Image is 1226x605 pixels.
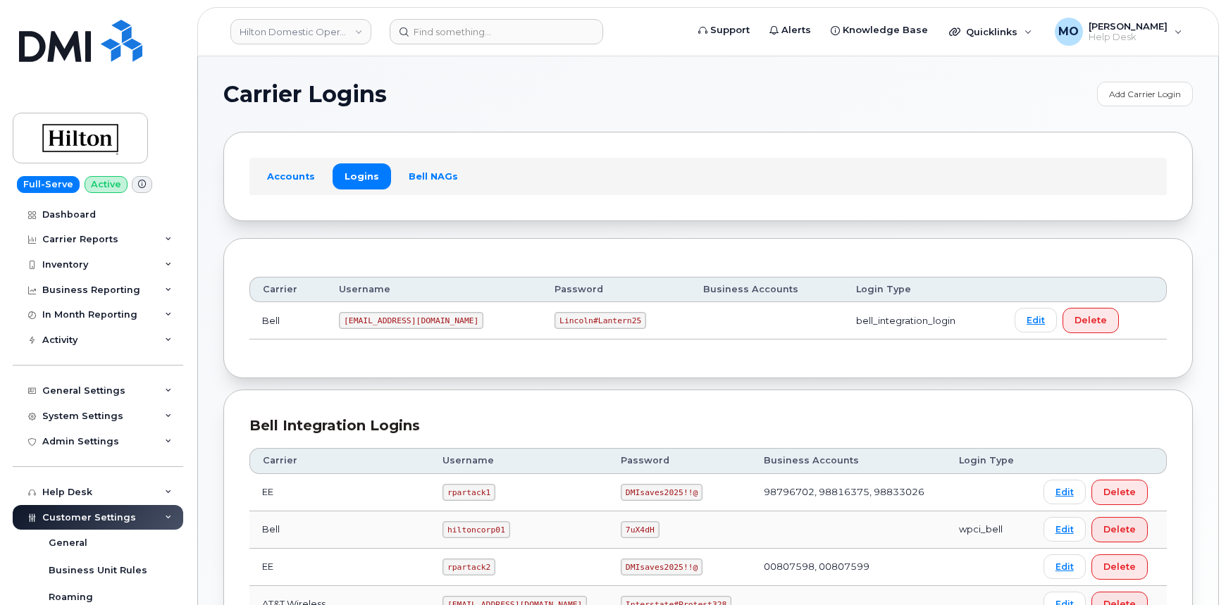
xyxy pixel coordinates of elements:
td: 98796702, 98816375, 98833026 [751,474,946,511]
span: Delete [1075,313,1107,327]
th: Carrier [249,448,430,473]
a: Edit [1044,480,1086,504]
a: Bell NAGs [397,163,470,189]
code: 7uX4dH [621,521,659,538]
th: Login Type [946,448,1031,473]
span: Delete [1103,523,1136,536]
th: Business Accounts [691,277,843,302]
iframe: Messenger Launcher [1165,544,1215,594]
button: Delete [1091,517,1148,542]
th: Business Accounts [751,448,946,473]
code: Lincoln#Lantern25 [555,312,646,329]
td: EE [249,474,430,511]
a: Edit [1015,308,1057,332]
button: Delete [1091,554,1148,580]
a: Logins [333,163,391,189]
button: Delete [1063,308,1119,333]
a: Edit [1044,517,1086,542]
code: [EMAIL_ADDRESS][DOMAIN_NAME] [339,312,483,329]
th: Carrier [249,277,326,302]
th: Username [326,277,542,302]
span: Delete [1103,560,1136,573]
td: 00807598, 00807599 [751,549,946,586]
td: EE [249,549,430,586]
th: Password [542,277,691,302]
a: Accounts [255,163,327,189]
td: wpci_bell [946,511,1031,549]
td: Bell [249,511,430,549]
td: Bell [249,302,326,339]
button: Delete [1091,480,1148,505]
th: Password [608,448,751,473]
code: DMIsaves2025!!@ [621,484,702,501]
code: rpartack1 [442,484,495,501]
code: hiltoncorp01 [442,521,509,538]
td: bell_integration_login [843,302,1002,339]
a: Add Carrier Login [1097,82,1193,106]
code: rpartack2 [442,559,495,575]
a: Edit [1044,554,1086,579]
code: DMIsaves2025!!@ [621,559,702,575]
div: Bell Integration Logins [249,416,1167,436]
th: Username [430,448,608,473]
span: Carrier Logins [223,84,387,105]
th: Login Type [843,277,1002,302]
span: Delete [1103,485,1136,499]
